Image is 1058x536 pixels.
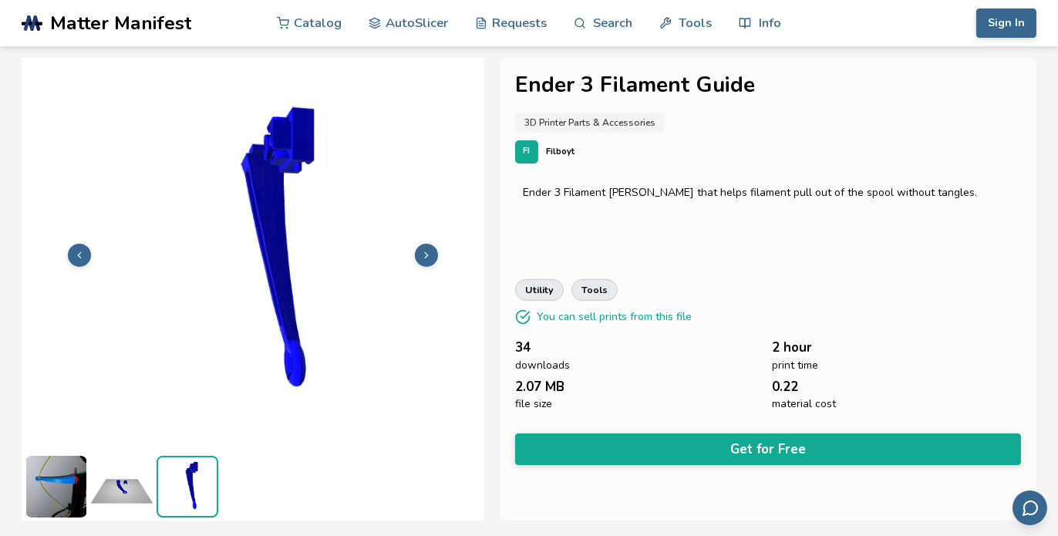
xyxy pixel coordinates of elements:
p: You can sell prints from this file [537,308,692,325]
span: 2.07 MB [515,379,564,394]
span: Matter Manifest [50,12,191,34]
a: utility [515,279,564,301]
button: Get for Free [515,433,1021,465]
span: 0.22 [772,379,798,394]
span: print time [772,359,818,372]
span: 34 [515,340,531,355]
p: Filboyt [546,143,574,160]
span: 2 hour [772,340,812,355]
button: Sign In [976,8,1036,38]
a: tools [571,279,618,301]
span: material cost [772,398,836,410]
span: FI [524,147,531,157]
div: Ender 3 Filament [PERSON_NAME] that helps filament pull out of the spool without tangles. [523,187,1013,199]
button: Send feedback via email [1013,490,1047,525]
span: downloads [515,359,570,372]
span: file size [515,398,552,410]
a: 3D Printer Parts & Accessories [515,113,665,133]
h1: Ender 3 Filament Guide [515,73,1021,97]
